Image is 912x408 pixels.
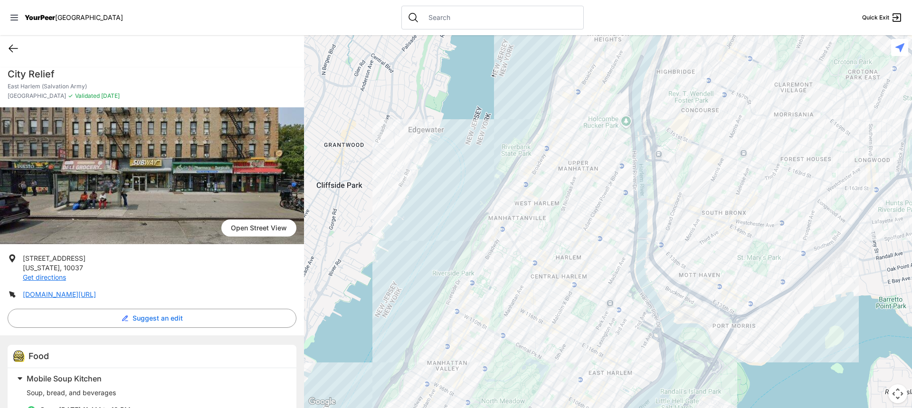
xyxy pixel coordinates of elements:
[23,254,85,262] span: [STREET_ADDRESS]
[27,388,285,398] p: Soup, bread, and beverages
[100,92,120,99] span: [DATE]
[862,12,902,23] a: Quick Exit
[23,290,96,298] a: [DOMAIN_NAME][URL]
[75,92,100,99] span: Validated
[8,309,296,328] button: Suggest an edit
[133,313,183,323] span: Suggest an edit
[55,13,123,21] span: [GEOGRAPHIC_DATA]
[25,13,55,21] span: YourPeer
[8,67,296,81] h1: City Relief
[27,374,102,383] span: Mobile Soup Kitchen
[306,396,338,408] a: Open this area in Google Maps (opens a new window)
[888,384,907,403] button: Map camera controls
[64,264,83,272] span: 10037
[423,13,578,22] input: Search
[23,264,60,272] span: [US_STATE]
[862,14,889,21] span: Quick Exit
[23,273,66,281] a: Get directions
[306,396,338,408] img: Google
[60,264,62,272] span: ,
[28,351,49,361] span: Food
[8,92,66,100] span: [GEOGRAPHIC_DATA]
[25,15,123,20] a: YourPeer[GEOGRAPHIC_DATA]
[68,92,73,100] span: ✓
[221,219,296,237] span: Open Street View
[8,83,296,90] p: East Harlem (Salvation Army)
